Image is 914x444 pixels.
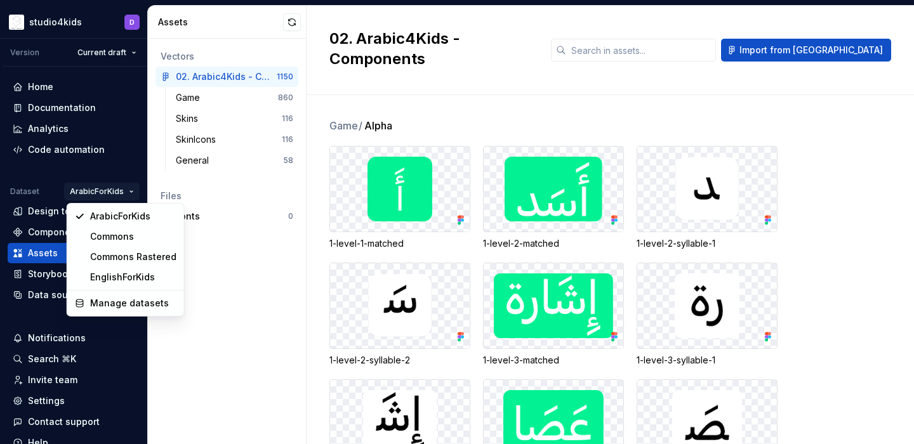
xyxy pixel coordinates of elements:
div: ArabicForKids [90,210,176,223]
div: Manage datasets [90,297,176,310]
div: EnglishForKids [90,271,176,284]
a: Manage datasets [70,293,182,313]
div: Commons [90,230,176,243]
div: Commons Rastered [90,251,176,263]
